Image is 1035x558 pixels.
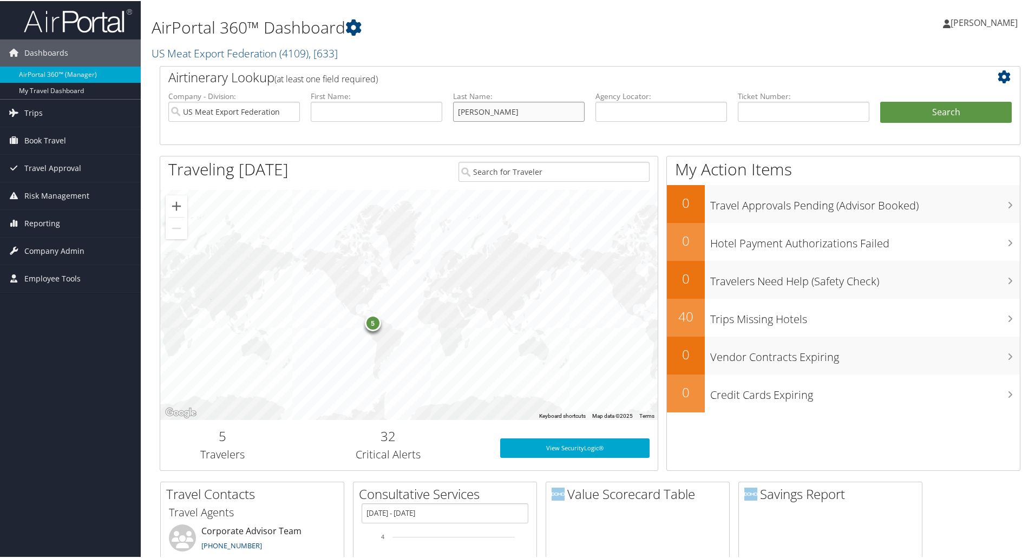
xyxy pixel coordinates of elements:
[943,5,1029,38] a: [PERSON_NAME]
[168,157,289,180] h1: Traveling [DATE]
[166,216,187,238] button: Zoom out
[279,45,309,60] span: ( 4109 )
[710,305,1020,326] h3: Trips Missing Hotels
[168,90,300,101] label: Company - Division:
[166,194,187,216] button: Zoom in
[951,16,1018,28] span: [PERSON_NAME]
[667,268,705,287] h2: 0
[738,90,869,101] label: Ticket Number:
[458,161,650,181] input: Search for Traveler
[667,231,705,249] h2: 0
[24,126,66,153] span: Book Travel
[552,487,565,500] img: domo-logo.png
[592,412,633,418] span: Map data ©2025
[169,504,336,519] h3: Travel Agents
[293,446,484,461] h3: Critical Alerts
[381,533,384,539] tspan: 4
[667,373,1020,411] a: 0Credit Cards Expiring
[710,229,1020,250] h3: Hotel Payment Authorizations Failed
[163,405,199,419] img: Google
[667,344,705,363] h2: 0
[667,306,705,325] h2: 40
[24,38,68,65] span: Dashboards
[667,184,1020,222] a: 0Travel Approvals Pending (Advisor Booked)
[293,426,484,444] h2: 32
[364,314,381,330] div: 5
[667,157,1020,180] h1: My Action Items
[639,412,654,418] a: Terms (opens in new tab)
[311,90,442,101] label: First Name:
[667,260,1020,298] a: 0Travelers Need Help (Safety Check)
[24,7,132,32] img: airportal-logo.png
[744,487,757,500] img: domo-logo.png
[710,343,1020,364] h3: Vendor Contracts Expiring
[168,446,277,461] h3: Travelers
[880,101,1012,122] button: Search
[201,540,262,549] a: [PHONE_NUMBER]
[24,181,89,208] span: Risk Management
[500,437,650,457] a: View SecurityLogic®
[710,192,1020,212] h3: Travel Approvals Pending (Advisor Booked)
[309,45,338,60] span: , [ 633 ]
[453,90,585,101] label: Last Name:
[168,426,277,444] h2: 5
[667,382,705,401] h2: 0
[163,405,199,419] a: Open this area in Google Maps (opens a new window)
[152,15,736,38] h1: AirPortal 360™ Dashboard
[667,222,1020,260] a: 0Hotel Payment Authorizations Failed
[274,72,378,84] span: (at least one field required)
[24,209,60,236] span: Reporting
[667,298,1020,336] a: 40Trips Missing Hotels
[359,484,536,502] h2: Consultative Services
[667,193,705,211] h2: 0
[595,90,727,101] label: Agency Locator:
[24,154,81,181] span: Travel Approval
[539,411,586,419] button: Keyboard shortcuts
[744,484,922,502] h2: Savings Report
[667,336,1020,373] a: 0Vendor Contracts Expiring
[710,267,1020,288] h3: Travelers Need Help (Safety Check)
[710,381,1020,402] h3: Credit Cards Expiring
[24,237,84,264] span: Company Admin
[152,45,338,60] a: US Meat Export Federation
[552,484,729,502] h2: Value Scorecard Table
[24,99,43,126] span: Trips
[24,264,81,291] span: Employee Tools
[166,484,344,502] h2: Travel Contacts
[168,67,940,86] h2: Airtinerary Lookup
